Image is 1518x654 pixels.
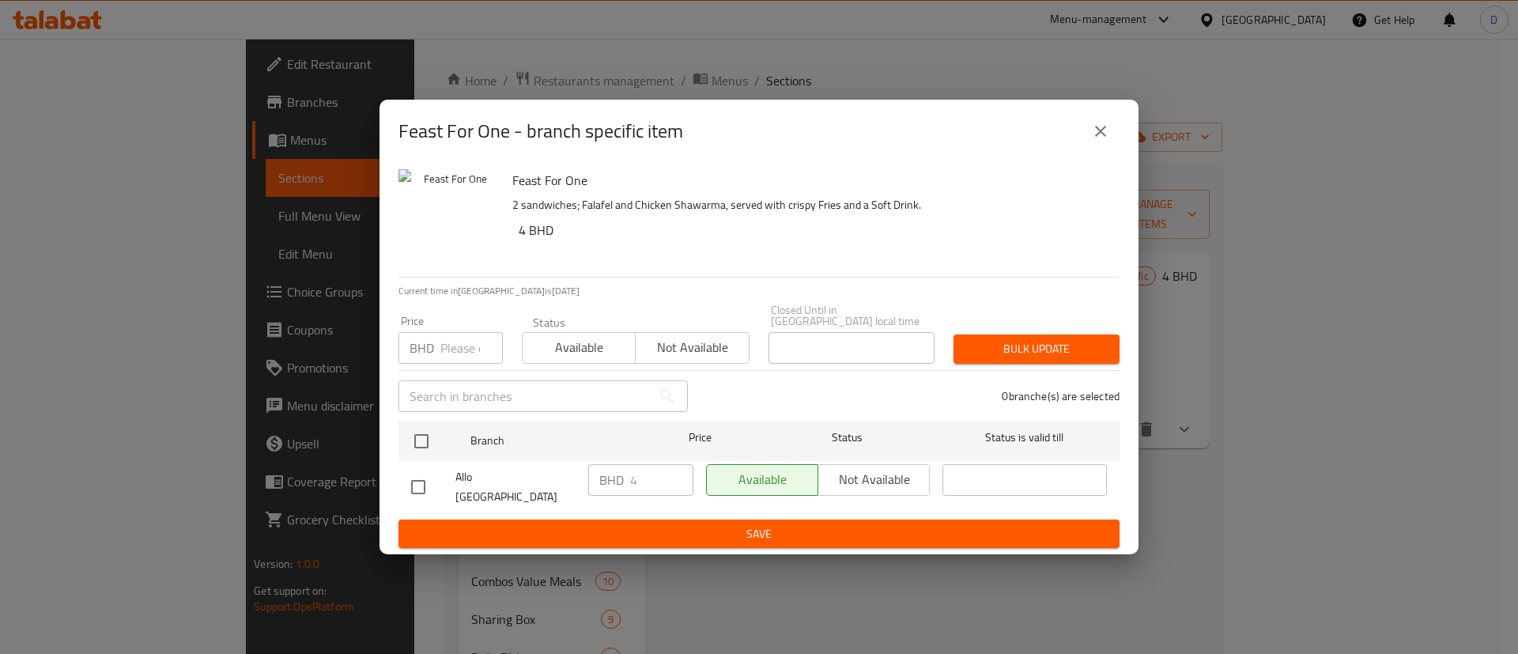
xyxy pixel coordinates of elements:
h6: 4 BHD [519,219,1107,241]
span: Branch [470,431,635,451]
span: Not available [642,336,742,359]
span: Save [411,524,1107,544]
input: Please enter price [440,332,503,364]
h2: Feast For One - branch specific item [398,119,683,144]
img: Feast For One [398,169,500,270]
p: BHD [599,471,624,490]
span: Status [765,428,930,448]
input: Please enter price [630,464,693,496]
p: 0 branche(s) are selected [1002,388,1120,404]
button: close [1082,112,1120,150]
p: BHD [410,338,434,357]
span: Available [529,336,629,359]
h6: Feast For One [512,169,1107,191]
button: Save [398,520,1120,549]
span: Status is valid till [942,428,1107,448]
button: Available [522,332,636,364]
input: Search in branches [398,380,651,412]
button: Bulk update [953,335,1120,364]
span: Bulk update [966,339,1107,359]
span: Price [648,428,753,448]
p: 2 sandwiches; Falafel and Chicken Shawarma, served with crispy Fries and a Soft Drink. [512,195,1107,215]
span: Allo [GEOGRAPHIC_DATA] [455,467,576,507]
button: Not available [635,332,749,364]
p: Current time in [GEOGRAPHIC_DATA] is [DATE] [398,284,1120,298]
